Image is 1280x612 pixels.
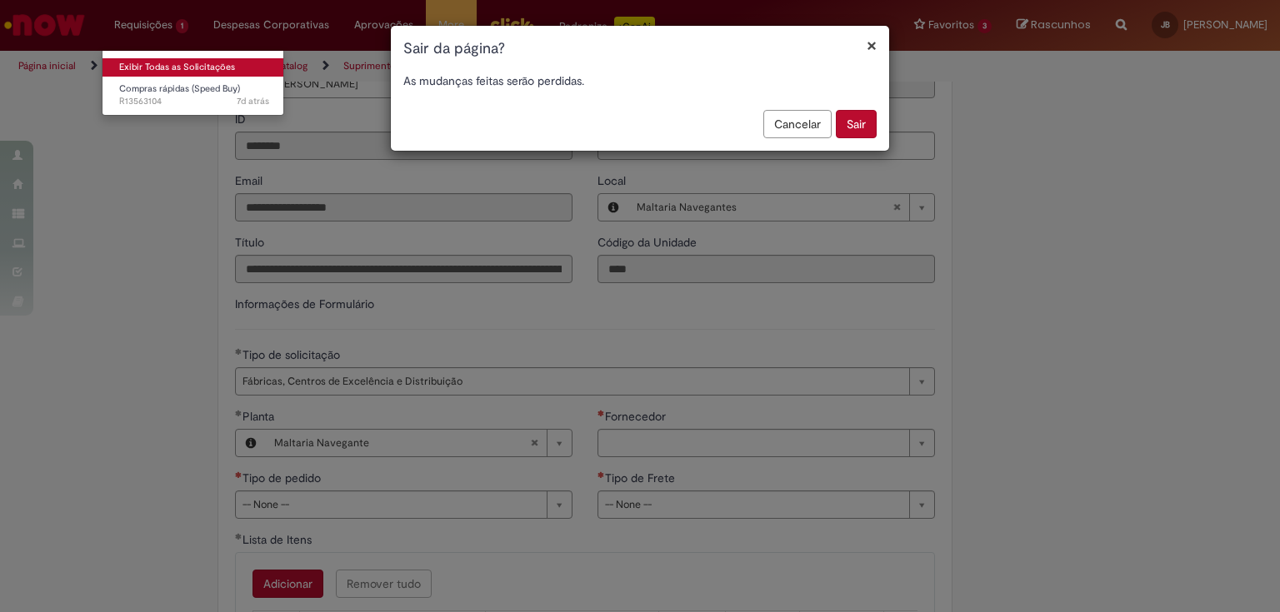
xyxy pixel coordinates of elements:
ul: Requisições [102,50,284,116]
a: Exibir Todas as Solicitações [102,58,286,77]
button: Sair [836,110,877,138]
h1: Sair da página? [403,38,877,60]
p: As mudanças feitas serão perdidas. [403,72,877,89]
a: Aberto R13563104 : Compras rápidas (Speed Buy) [102,80,286,111]
button: Cancelar [763,110,832,138]
span: Compras rápidas (Speed Buy) [119,82,240,95]
span: R13563104 [119,95,269,108]
button: Fechar modal [867,37,877,54]
span: 7d atrás [237,95,269,107]
time: 24/09/2025 13:57:03 [237,95,269,107]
